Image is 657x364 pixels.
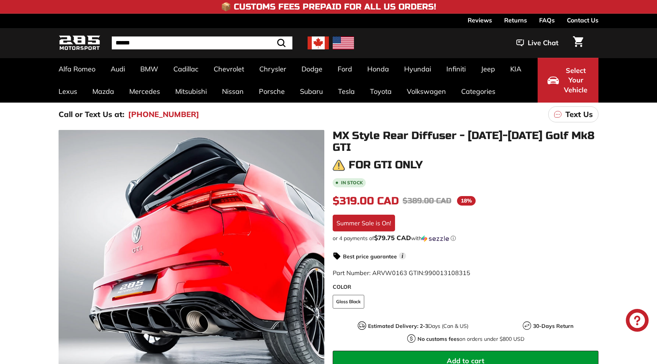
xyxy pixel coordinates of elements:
a: [PHONE_NUMBER] [128,109,199,120]
h4: 📦 Customs Fees Prepaid for All US Orders! [221,2,436,11]
span: $79.75 CAD [374,234,411,242]
a: Porsche [251,80,292,103]
button: Select Your Vehicle [538,58,598,103]
a: Ford [330,58,360,80]
a: Honda [360,58,397,80]
div: or 4 payments of$79.75 CADwithSezzle Click to learn more about Sezzle [333,234,598,242]
span: Select Your Vehicle [563,66,589,95]
span: i [399,252,406,260]
strong: Best price guarantee [343,253,397,260]
img: warning.png [333,159,345,171]
p: on orders under $800 USD [417,335,524,343]
a: Audi [103,58,133,80]
h1: MX Style Rear Diffuser - [DATE]-[DATE] Golf Mk8 GTI [333,130,598,154]
a: Subaru [292,80,330,103]
span: 990013108315 [425,269,470,277]
a: Contact Us [567,14,598,27]
a: Categories [454,80,503,103]
a: Mercedes [122,80,168,103]
h3: For GTI only [349,159,423,171]
a: Cadillac [166,58,206,80]
button: Live Chat [506,33,568,52]
span: 18% [457,196,476,206]
strong: Estimated Delivery: 2-3 [368,323,428,329]
span: Live Chat [528,38,559,48]
a: Volkswagen [399,80,454,103]
strong: No customs fees [417,336,459,342]
a: Returns [504,14,527,27]
div: Summer Sale is On! [333,215,395,231]
inbox-online-store-chat: Shopify online store chat [624,309,651,334]
img: Logo_285_Motorsport_areodynamics_components [59,34,100,52]
span: $389.00 CAD [403,196,451,206]
a: KIA [503,58,529,80]
p: Days (Can & US) [368,322,468,330]
a: Mitsubishi [168,80,214,103]
span: $319.00 CAD [333,195,399,207]
a: Chrysler [252,58,294,80]
a: Text Us [548,106,598,122]
a: Nissan [214,80,251,103]
a: Mazda [85,80,122,103]
p: Call or Text Us at: [59,109,124,120]
a: Dodge [294,58,330,80]
a: Alfa Romeo [51,58,103,80]
b: In stock [341,180,363,185]
a: Toyota [362,80,399,103]
input: Search [112,36,292,49]
a: FAQs [539,14,555,27]
img: Sezzle [422,235,449,242]
a: Reviews [468,14,492,27]
strong: 30-Days Return [533,323,573,329]
p: Text Us [565,109,593,120]
a: Lexus [51,80,85,103]
a: Cart [568,30,588,56]
div: or 4 payments of with [333,234,598,242]
label: COLOR [333,283,598,291]
span: Part Number: ARVW0163 GTIN: [333,269,470,277]
a: Chevrolet [206,58,252,80]
a: BMW [133,58,166,80]
a: Tesla [330,80,362,103]
a: Hyundai [397,58,439,80]
a: Jeep [473,58,503,80]
a: Infiniti [439,58,473,80]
